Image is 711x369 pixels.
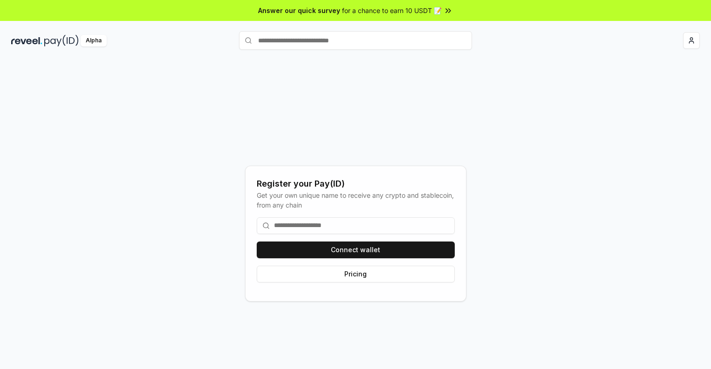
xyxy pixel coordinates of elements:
div: Alpha [81,35,107,47]
span: Answer our quick survey [258,6,340,15]
div: Get your own unique name to receive any crypto and stablecoin, from any chain [257,190,455,210]
div: Register your Pay(ID) [257,177,455,190]
span: for a chance to earn 10 USDT 📝 [342,6,442,15]
img: pay_id [44,35,79,47]
img: reveel_dark [11,35,42,47]
button: Connect wallet [257,242,455,258]
button: Pricing [257,266,455,282]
